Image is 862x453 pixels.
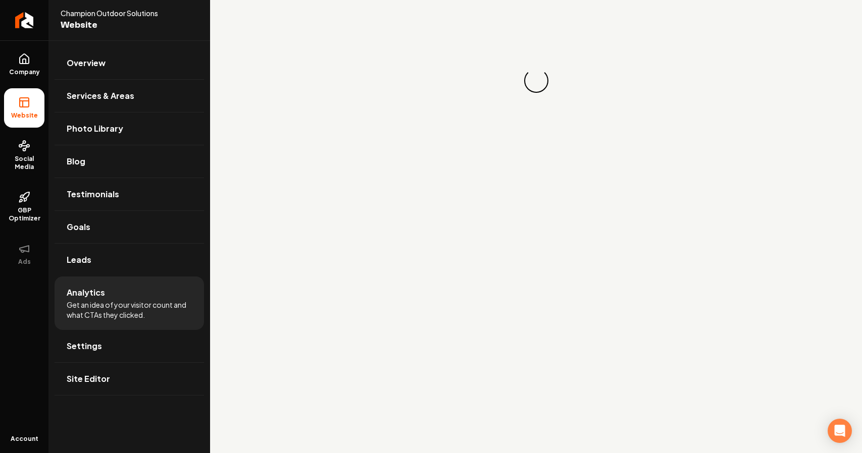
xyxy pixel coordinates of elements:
[15,12,34,28] img: Rebolt Logo
[7,111,42,120] span: Website
[4,235,44,274] button: Ads
[67,300,192,320] span: Get an idea of your visitor count and what CTAs they clicked.
[61,18,174,32] span: Website
[5,68,44,76] span: Company
[55,363,204,395] a: Site Editor
[520,65,552,96] div: Loading
[67,221,90,233] span: Goals
[55,330,204,362] a: Settings
[4,45,44,84] a: Company
[61,8,174,18] span: Champion Outdoor Solutions
[67,287,105,299] span: Analytics
[67,254,91,266] span: Leads
[55,145,204,178] a: Blog
[4,132,44,179] a: Social Media
[11,435,38,443] span: Account
[4,155,44,171] span: Social Media
[14,258,35,266] span: Ads
[4,183,44,231] a: GBP Optimizer
[67,57,106,69] span: Overview
[828,419,852,443] div: Open Intercom Messenger
[67,340,102,352] span: Settings
[67,123,123,135] span: Photo Library
[55,112,204,145] a: Photo Library
[55,47,204,79] a: Overview
[67,155,85,167] span: Blog
[55,80,204,112] a: Services & Areas
[55,244,204,276] a: Leads
[55,211,204,243] a: Goals
[55,178,204,210] a: Testimonials
[67,90,134,102] span: Services & Areas
[4,206,44,222] span: GBP Optimizer
[67,188,119,200] span: Testimonials
[67,373,110,385] span: Site Editor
